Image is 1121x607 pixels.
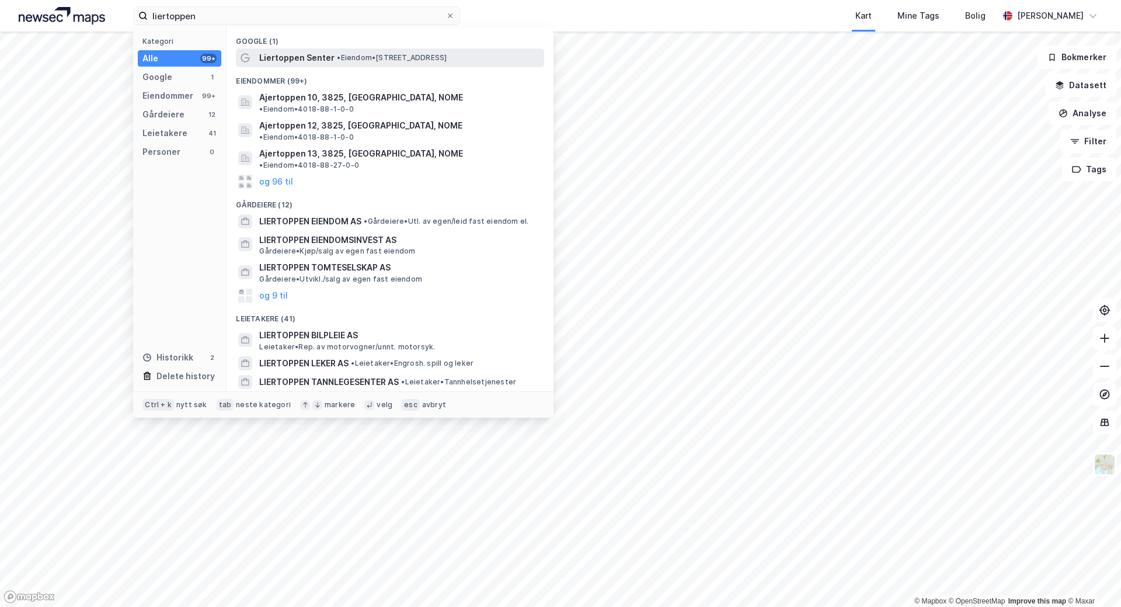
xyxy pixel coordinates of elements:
span: • [364,217,367,226]
span: • [259,105,263,113]
span: LIERTOPPEN BILPLEIE AS [259,328,539,342]
iframe: Chat Widget [1063,551,1121,607]
span: Eiendom • 4018-88-1-0-0 [259,105,353,114]
div: Mine Tags [897,9,939,23]
span: Gårdeiere • Kjøp/salg av egen fast eiendom [259,247,415,256]
div: Kategori [142,37,221,46]
span: Liertoppen Senter [259,51,335,65]
div: markere [325,400,355,410]
div: Ctrl + k [142,399,174,411]
button: og 96 til [259,175,293,189]
span: Eiendom • 4018-88-1-0-0 [259,133,353,142]
button: og 9 til [259,289,288,303]
div: 0 [207,147,217,157]
img: Z [1094,453,1116,476]
div: velg [377,400,392,410]
span: LIERTOPPEN LEKER AS [259,356,349,370]
div: neste kategori [236,400,291,410]
a: OpenStreetMap [949,597,1005,605]
div: Alle [142,51,158,65]
div: Google (1) [227,27,553,48]
div: avbryt [422,400,446,410]
div: Leietakere (41) [227,305,553,326]
span: LIERTOPPEN TANNLEGESENTER AS [259,375,399,389]
div: 99+ [200,54,217,63]
span: Leietaker • Engrosh. spill og leker [351,359,474,368]
a: Mapbox homepage [4,590,55,603]
span: LIERTOPPEN EIENDOMSINVEST AS [259,233,539,247]
span: • [259,161,263,169]
span: Ajertoppen 13, 3825, [GEOGRAPHIC_DATA], NOME [259,147,463,161]
div: Historikk [142,351,193,365]
div: nytt søk [176,400,207,410]
div: Gårdeiere [142,107,184,122]
div: Kart [855,9,872,23]
span: Leietaker • Tannhelsetjenester [401,377,516,387]
div: esc [402,399,420,411]
button: Bokmerker [1038,46,1116,69]
div: Delete history [156,369,215,383]
span: Leietaker • Rep. av motorvogner/unnt. motorsyk. [259,342,435,352]
div: Bolig [965,9,986,23]
div: 1 [207,72,217,82]
span: Ajertoppen 12, 3825, [GEOGRAPHIC_DATA], NOME [259,119,462,133]
span: LIERTOPPEN TOMTESELSKAP AS [259,261,539,275]
button: Filter [1060,130,1116,153]
div: 2 [207,353,217,362]
span: Gårdeiere • Utl. av egen/leid fast eiendom el. [364,217,528,226]
span: • [401,377,405,386]
span: • [259,133,263,141]
img: logo.a4113a55bc3d86da70a041830d287a7e.svg [19,7,105,25]
a: Mapbox [914,597,946,605]
div: 12 [207,110,217,119]
div: [PERSON_NAME] [1017,9,1084,23]
div: Eiendommer (99+) [227,67,553,88]
div: 41 [207,129,217,138]
a: Improve this map [1008,597,1066,605]
input: Søk på adresse, matrikkel, gårdeiere, leietakere eller personer [148,7,445,25]
span: • [351,359,354,367]
button: Tags [1062,158,1116,181]
button: Analyse [1049,102,1116,125]
span: LIERTOPPEN EIENDOM AS [259,214,361,228]
div: Eiendommer [142,89,193,103]
div: Google [142,70,172,84]
div: Personer [142,145,180,159]
span: Eiendom • 4018-88-27-0-0 [259,161,359,170]
div: tab [217,399,234,411]
span: Gårdeiere • Utvikl./salg av egen fast eiendom [259,275,422,284]
div: 99+ [200,91,217,100]
button: Datasett [1045,74,1116,97]
span: Ajertoppen 10, 3825, [GEOGRAPHIC_DATA], NOME [259,91,463,105]
span: Eiendom • [STREET_ADDRESS] [337,53,447,63]
div: Gårdeiere (12) [227,191,553,212]
div: Leietakere [142,126,187,140]
span: • [337,53,340,62]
